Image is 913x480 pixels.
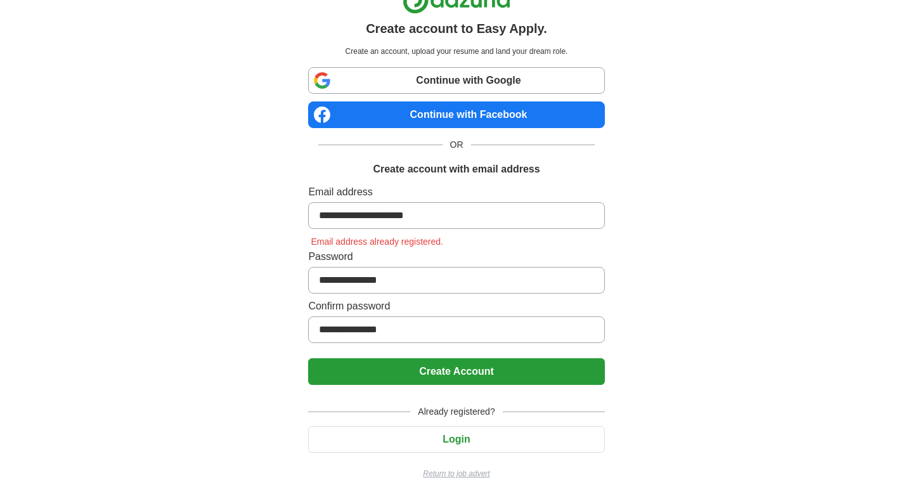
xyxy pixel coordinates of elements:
[308,185,604,200] label: Email address
[308,426,604,453] button: Login
[308,67,604,94] a: Continue with Google
[410,405,502,418] span: Already registered?
[373,162,540,177] h1: Create account with email address
[443,138,471,152] span: OR
[308,299,604,314] label: Confirm password
[308,358,604,385] button: Create Account
[308,434,604,444] a: Login
[366,19,547,38] h1: Create account to Easy Apply.
[308,237,446,247] span: Email address already registered.
[308,468,604,479] a: Return to job advert
[308,249,604,264] label: Password
[308,101,604,128] a: Continue with Facebook
[311,46,602,57] p: Create an account, upload your resume and land your dream role.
